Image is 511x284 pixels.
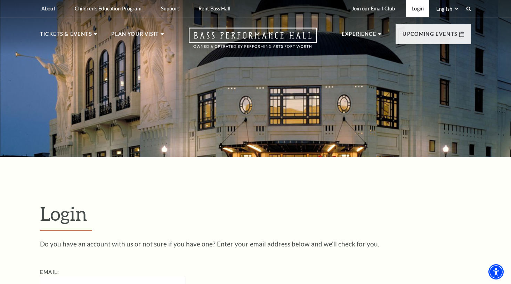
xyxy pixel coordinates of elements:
p: Do you have an account with us or not sure if you have one? Enter your email address below and we... [40,241,471,247]
p: Support [161,6,179,11]
div: Accessibility Menu [488,264,504,279]
label: Email: [40,269,59,275]
p: Rent Bass Hall [198,6,230,11]
select: Select: [435,6,460,12]
a: Open this option [164,27,342,55]
p: Plan Your Visit [111,30,159,42]
p: About [41,6,55,11]
p: Tickets & Events [40,30,92,42]
p: Upcoming Events [403,30,457,42]
p: Experience [342,30,376,42]
span: Login [40,202,87,225]
p: Children's Education Program [75,6,141,11]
